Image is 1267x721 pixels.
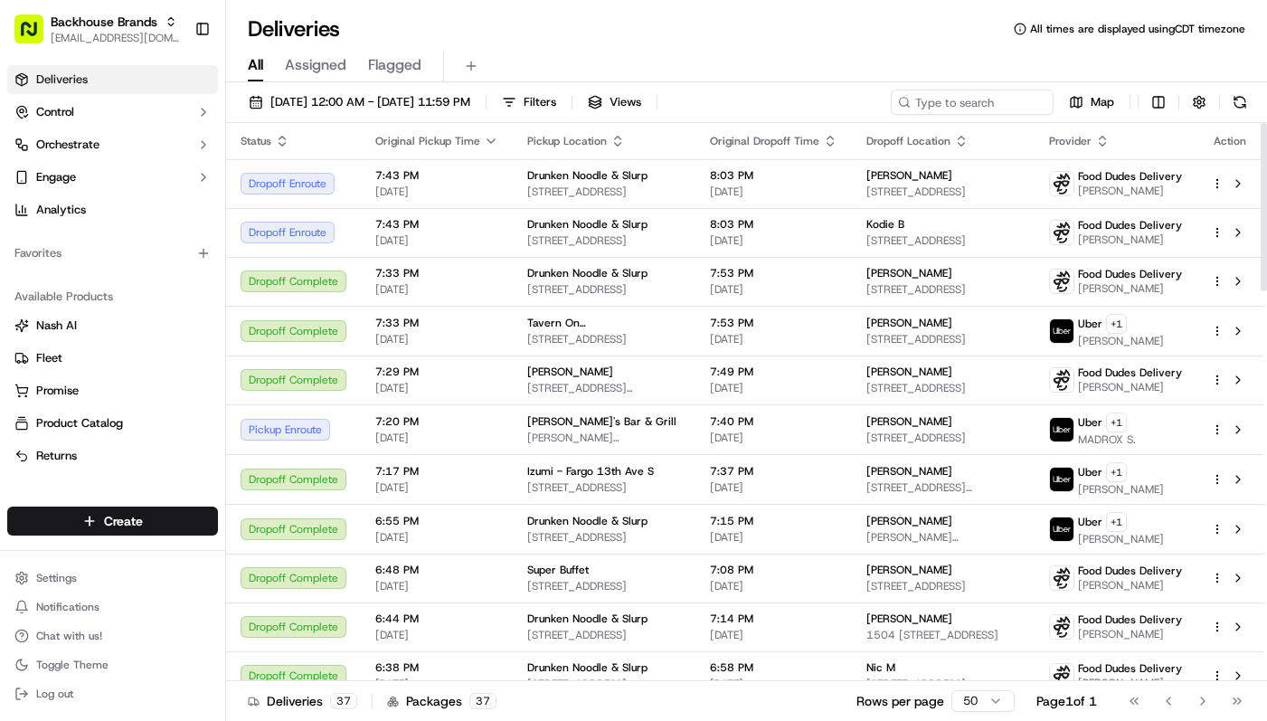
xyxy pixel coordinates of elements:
[469,693,496,709] div: 37
[866,365,952,379] span: [PERSON_NAME]
[1078,432,1136,447] span: MADROX S.
[710,628,837,642] span: [DATE]
[1050,664,1073,688] img: food_dudes.png
[866,332,1020,346] span: [STREET_ADDRESS]
[580,90,649,115] button: Views
[527,365,613,379] span: [PERSON_NAME]
[1050,368,1073,392] img: food_dudes.png
[527,480,681,495] span: [STREET_ADDRESS]
[866,168,952,183] span: [PERSON_NAME]
[36,71,88,88] span: Deliveries
[7,239,218,268] div: Favorites
[1078,578,1182,593] span: [PERSON_NAME]
[866,282,1020,297] span: [STREET_ADDRESS]
[375,316,498,330] span: 7:33 PM
[710,185,837,199] span: [DATE]
[710,677,837,691] span: [DATE]
[7,163,218,192] button: Engage
[710,233,837,248] span: [DATE]
[36,571,77,585] span: Settings
[7,507,218,536] button: Create
[375,185,498,199] span: [DATE]
[1050,517,1073,541] img: uber-new-logo.jpeg
[866,233,1020,248] span: [STREET_ADDRESS]
[1050,418,1073,441] img: uber-new-logo.jpeg
[1050,615,1073,639] img: food_dudes.png
[248,14,340,43] h1: Deliveries
[1078,627,1182,641] span: [PERSON_NAME]
[1050,468,1073,491] img: uber-new-logo.jpeg
[248,54,263,76] span: All
[527,530,681,545] span: [STREET_ADDRESS]
[270,94,470,110] span: [DATE] 12:00 AM - [DATE] 11:59 PM
[866,316,952,330] span: [PERSON_NAME]
[710,381,837,395] span: [DATE]
[7,130,218,159] button: Orchestrate
[375,266,498,280] span: 7:33 PM
[866,381,1020,395] span: [STREET_ADDRESS]
[7,195,218,224] a: Analytics
[375,431,498,445] span: [DATE]
[527,414,676,429] span: [PERSON_NAME]'s Bar & Grill
[866,514,952,528] span: [PERSON_NAME]
[330,693,357,709] div: 37
[1078,218,1182,232] span: Food Dudes Delivery
[375,381,498,395] span: [DATE]
[375,612,498,626] span: 6:44 PM
[36,687,73,701] span: Log out
[14,383,211,399] a: Promise
[1078,661,1182,676] span: Food Dudes Delivery
[527,514,648,528] span: Drunken Noodle & Slurp
[241,134,271,148] span: Status
[1078,281,1182,296] span: [PERSON_NAME]
[866,677,1020,691] span: [STREET_ADDRESS]
[1078,380,1182,394] span: [PERSON_NAME]
[527,677,681,691] span: [STREET_ADDRESS]
[710,134,819,148] span: Original Dropoff Time
[375,628,498,642] span: [DATE]
[1106,314,1127,334] button: +1
[1211,134,1249,148] div: Action
[1078,415,1102,430] span: Uber
[7,681,218,707] button: Log out
[375,217,498,232] span: 7:43 PM
[710,563,837,577] span: 7:08 PM
[866,464,952,479] span: [PERSON_NAME]
[36,448,77,464] span: Returns
[14,415,211,432] a: Product Catalog
[527,431,681,445] span: [PERSON_NAME][GEOGRAPHIC_DATA][STREET_ADDRESS][GEOGRAPHIC_DATA]
[7,441,218,470] button: Returns
[527,464,654,479] span: Izumi - Fargo 13th Ave S
[710,431,837,445] span: [DATE]
[36,318,77,334] span: Nash AI
[1078,334,1164,348] span: [PERSON_NAME]
[368,54,421,76] span: Flagged
[527,579,681,593] span: [STREET_ADDRESS]
[36,169,76,185] span: Engage
[710,316,837,330] span: 7:53 PM
[1078,612,1182,627] span: Food Dudes Delivery
[866,530,1020,545] span: [PERSON_NAME][GEOGRAPHIC_DATA][PERSON_NAME], [STREET_ADDRESS]
[1050,319,1073,343] img: uber-new-logo.jpeg
[1091,94,1114,110] span: Map
[710,480,837,495] span: [DATE]
[375,530,498,545] span: [DATE]
[527,316,681,330] span: Tavern On [GEOGRAPHIC_DATA]
[7,311,218,340] button: Nash AI
[710,266,837,280] span: 7:53 PM
[866,579,1020,593] span: [STREET_ADDRESS]
[387,692,496,710] div: Packages
[1078,365,1182,380] span: Food Dudes Delivery
[866,628,1020,642] span: 1504 [STREET_ADDRESS]
[36,350,62,366] span: Fleet
[866,266,952,280] span: [PERSON_NAME]
[710,168,837,183] span: 8:03 PM
[1036,692,1097,710] div: Page 1 of 1
[375,282,498,297] span: [DATE]
[14,318,211,334] a: Nash AI
[1078,232,1182,247] span: [PERSON_NAME]
[36,202,86,218] span: Analytics
[710,612,837,626] span: 7:14 PM
[1050,270,1073,293] img: food_dudes.png
[7,344,218,373] button: Fleet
